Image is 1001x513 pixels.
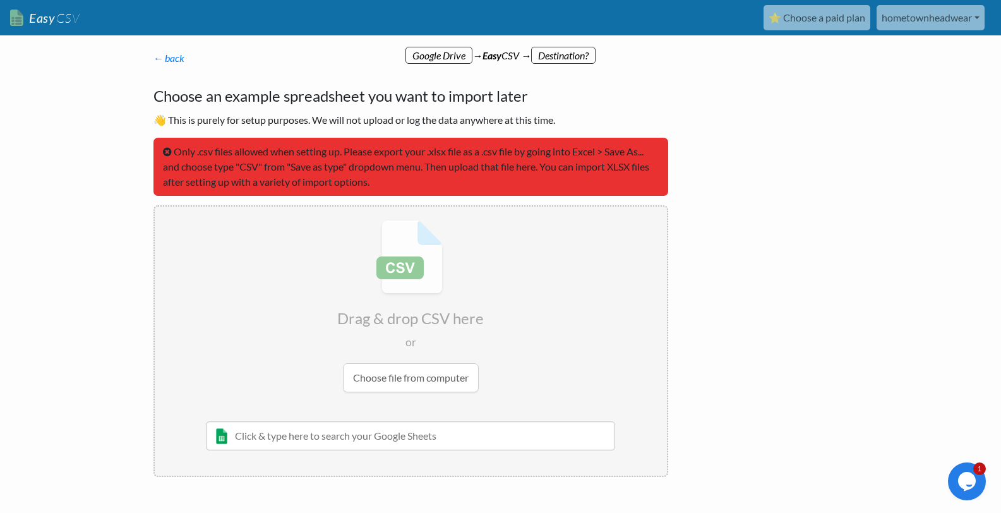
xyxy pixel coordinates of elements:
p: 👋 This is purely for setup purposes. We will not upload or log the data anywhere at this time. [153,112,668,128]
h4: Choose an example spreadsheet you want to import later [153,85,668,107]
a: ← back [153,52,185,64]
a: ⭐ Choose a paid plan [764,5,870,30]
a: hometownheadwear [877,5,985,30]
a: EasyCSV [10,5,80,31]
iframe: chat widget [948,462,988,500]
span: CSV [55,10,80,26]
span: Only .csv files allowed when setting up. Please export your .xlsx file as a .csv file by going in... [163,145,649,188]
input: Click & type here to search your Google Sheets [206,421,616,450]
div: → CSV → [141,35,861,63]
